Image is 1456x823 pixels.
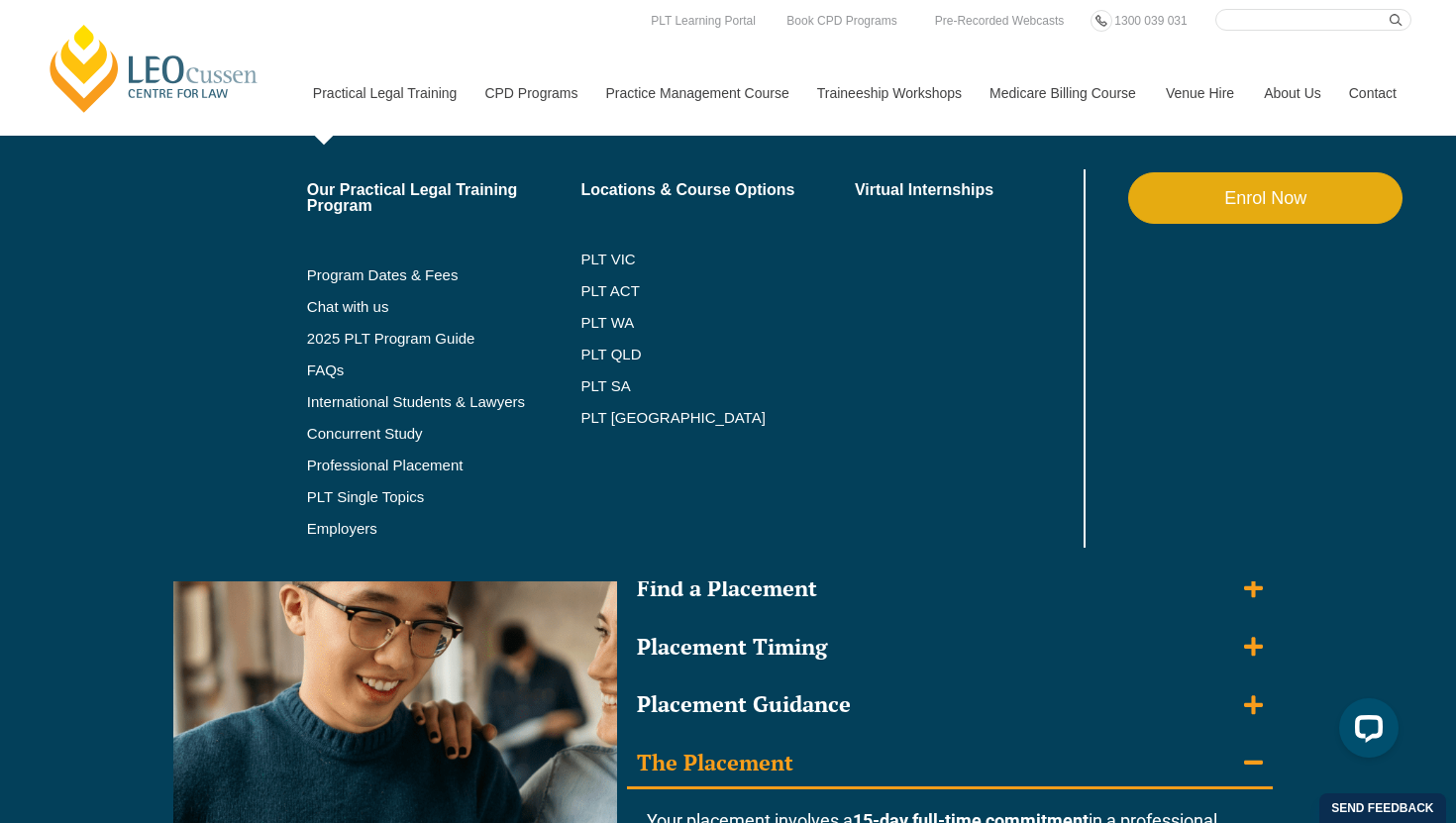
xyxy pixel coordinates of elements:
[580,252,855,267] a: PLT VIC
[307,182,581,214] a: Our Practical Legal Training Program
[627,623,1273,671] summary: Placement Timing
[1323,690,1406,773] iframe: LiveChat chat widget
[307,362,581,378] a: FAQs
[637,690,851,719] div: Placement Guidance
[469,51,590,136] a: CPD Programs
[307,521,581,537] a: Employers
[637,749,793,777] div: The Placement
[591,51,802,136] a: Practice Management Course
[307,299,581,315] a: Chat with us
[580,410,855,426] a: PLT [GEOGRAPHIC_DATA]
[580,378,855,394] a: PLT SA
[307,394,581,410] a: International Students & Lawyers
[1334,51,1411,136] a: Contact
[1249,51,1334,136] a: About Us
[802,51,975,136] a: Traineeship Workshops
[298,51,470,136] a: Practical Legal Training
[781,10,901,32] a: Book CPD Programs
[307,489,581,505] a: PLT Single Topics
[646,10,761,32] a: PLT Learning Portal
[307,267,581,283] a: Program Dates & Fees
[855,182,1080,198] a: Virtual Internships
[975,51,1151,136] a: Medicare Billing Course
[637,574,817,603] div: Find a Placement
[930,10,1070,32] a: Pre-Recorded Webcasts
[45,22,263,115] a: [PERSON_NAME] Centre for Law
[580,347,855,362] a: PLT QLD
[580,283,855,299] a: PLT ACT
[307,331,532,347] a: 2025 PLT Program Guide
[1151,51,1249,136] a: Venue Hire
[627,565,1273,613] summary: Find a Placement
[1109,10,1192,32] a: 1300 039 031
[580,315,805,331] a: PLT WA
[580,182,855,198] a: Locations & Course Options
[1114,14,1187,28] span: 1300 039 031
[1128,172,1403,224] a: Enrol Now
[307,426,581,442] a: Concurrent Study
[637,633,827,662] div: Placement Timing
[307,458,581,473] a: Professional Placement
[627,739,1273,790] summary: The Placement
[627,680,1273,729] summary: Placement Guidance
